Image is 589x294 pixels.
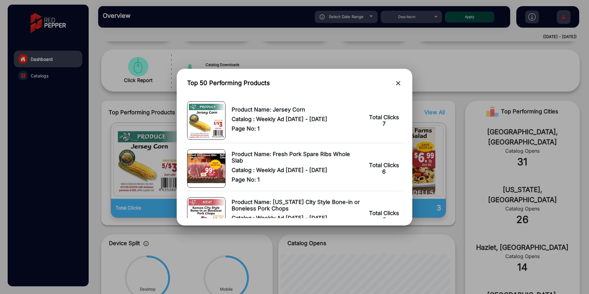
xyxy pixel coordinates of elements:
[232,106,362,113] span: Product Name: Jersey Corn
[232,199,362,212] span: Product Name: [US_STATE] City Style Bone-in or Boneless Pork Chops
[187,103,225,138] img: Product Image
[187,198,225,234] img: Product Image
[369,114,399,120] span: Total Clicks
[232,151,362,164] span: Product Name: Fresh Pork Spare Ribs Whole Slab
[232,215,362,221] span: Catalog : Weekly Ad [DATE] - [DATE]
[187,79,270,87] h3: Top 50 Performing Products
[395,80,402,87] mat-icon: close
[369,162,399,168] span: Total Clicks
[232,125,362,132] span: Page No: 1
[232,167,362,173] span: Catalog : Weekly Ad [DATE] - [DATE]
[232,116,362,122] span: Catalog : Weekly Ad [DATE] - [DATE]
[383,120,386,127] span: 7
[232,176,362,183] span: Page No: 1
[382,168,386,175] span: 6
[383,216,386,223] span: 6
[187,154,225,183] img: Product Image
[369,210,399,216] span: Total Clicks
